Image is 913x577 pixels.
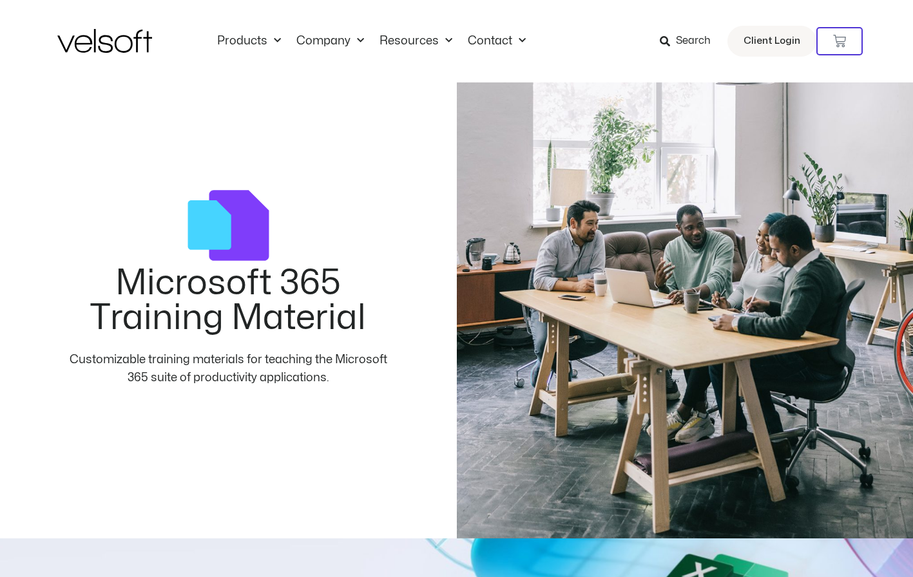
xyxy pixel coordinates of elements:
[187,185,269,267] img: courses
[209,34,533,48] nav: Menu
[372,34,460,48] a: ResourcesMenu Toggle
[65,351,391,387] div: Customizable training materials for teaching the Microsoft 365 suite of productivity applications.
[660,30,720,52] a: Search
[676,33,711,50] span: Search
[209,34,289,48] a: ProductsMenu Toggle
[460,34,533,48] a: ContactMenu Toggle
[57,29,152,53] img: Velsoft Training Materials
[727,26,816,57] a: Client Login
[289,34,372,48] a: CompanyMenu Toggle
[65,266,391,336] h2: Microsoft 365 Training Material
[744,33,800,50] span: Client Login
